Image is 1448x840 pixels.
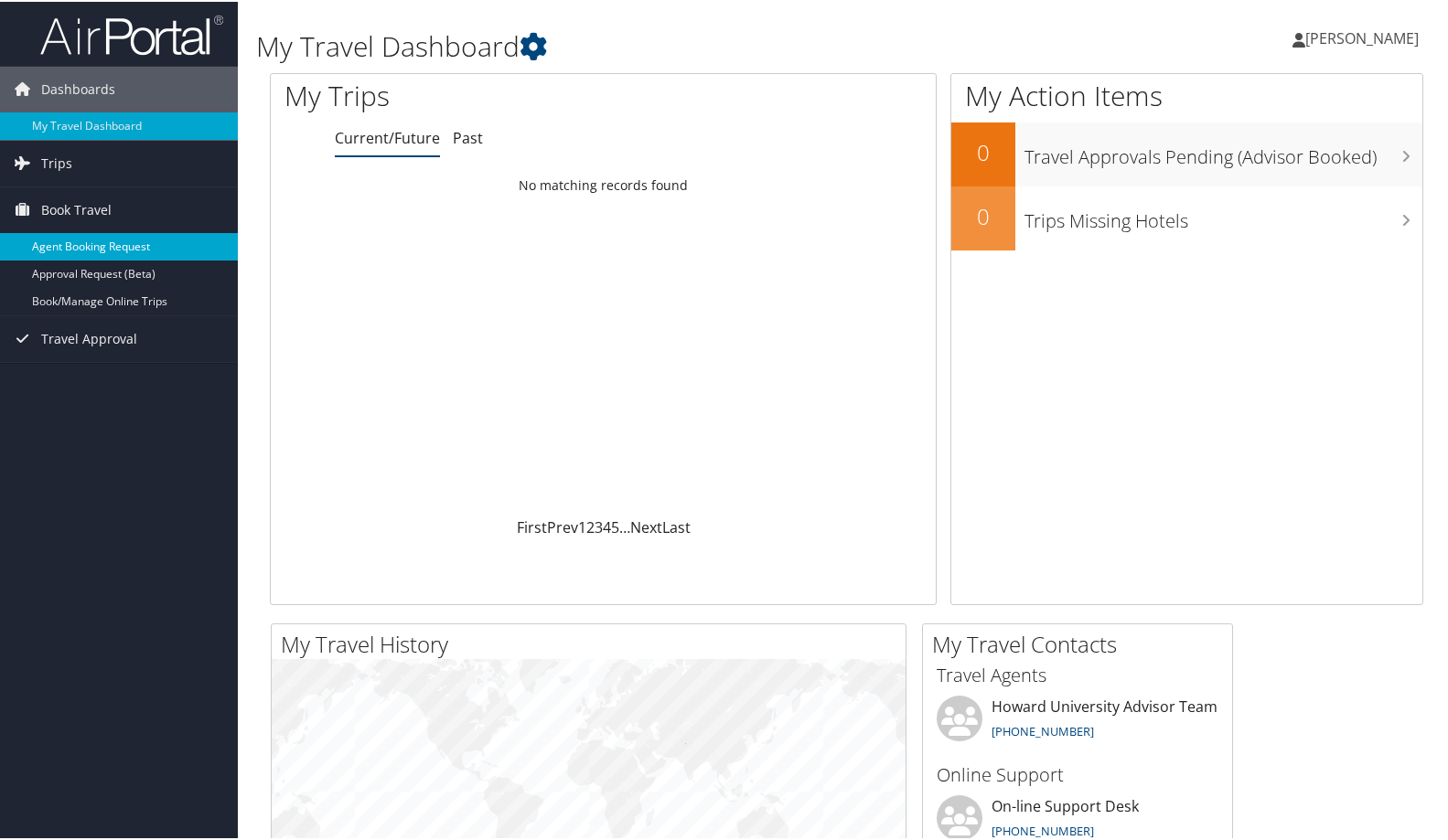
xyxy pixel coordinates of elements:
[1024,133,1422,168] h3: Travel Approvals Pending (Advisor Booked)
[630,516,662,536] a: Next
[41,65,115,111] span: Dashboards
[281,627,906,658] h2: My Travel History
[932,627,1232,658] h2: My Travel Contacts
[517,516,547,536] a: First
[951,75,1422,113] h1: My Action Items
[928,694,1228,753] li: Howard University Advisor Team
[586,516,595,536] a: 2
[271,167,936,200] td: No matching records found
[284,75,645,113] h1: My Trips
[453,126,483,146] a: Past
[595,516,603,536] a: 3
[578,516,586,536] a: 1
[41,139,72,185] span: Trips
[335,126,440,146] a: Current/Future
[951,199,1015,230] h2: 0
[992,821,1094,837] a: [PHONE_NUMBER]
[619,516,630,536] span: …
[951,121,1422,185] a: 0Travel Approvals Pending (Advisor Booked)
[1024,197,1422,232] h3: Trips Missing Hotels
[1305,27,1419,47] span: [PERSON_NAME]
[40,12,223,55] img: airportal-logo.png
[41,314,137,360] span: Travel Approval
[662,516,691,536] a: Last
[1292,9,1437,64] a: [PERSON_NAME]
[951,135,1015,166] h2: 0
[937,661,1218,686] h3: Travel Agents
[951,185,1422,249] a: 0Trips Missing Hotels
[603,516,611,536] a: 4
[992,721,1094,738] a: [PHONE_NUMBER]
[41,186,112,231] span: Book Travel
[611,516,619,536] a: 5
[937,760,1218,786] h3: Online Support
[547,516,578,536] a: Prev
[256,26,1044,64] h1: My Travel Dashboard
